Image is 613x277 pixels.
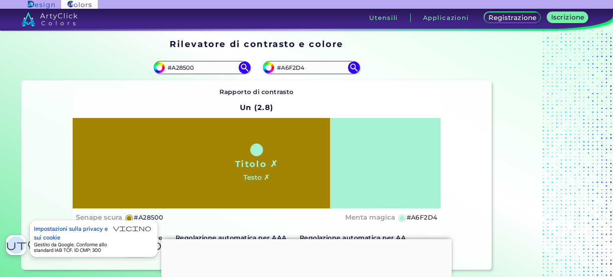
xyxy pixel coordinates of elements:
[300,234,406,242] font: Regolazione automatica per AA
[240,103,273,112] font: Un (2.8)
[369,14,398,22] font: Utensili
[239,61,251,73] img: ricerca icone
[219,88,294,96] font: Rapporto di contrasto
[28,1,55,8] img: Logo di ArtyClick Design
[489,14,536,22] font: Registrazione
[407,214,437,221] font: #A6F2D4
[274,62,348,73] input: tipo colore 2..
[165,62,239,73] input: tipo colore 1..
[348,61,360,73] img: ricerca icone
[423,14,469,22] font: Applicazioni
[134,214,163,221] font: #A28500
[484,12,540,24] a: Registrazione
[125,212,134,223] font: ◉
[398,212,407,223] font: ◉
[345,213,395,221] font: Menta magica
[161,239,452,275] iframe: Annuncio
[548,12,588,24] a: Iscrizione
[235,159,279,169] font: Titolo ✗
[243,173,269,181] font: Testo ✗
[170,39,344,49] font: Rilevatore di contrasto e colore
[76,213,122,221] font: Senape scura
[495,36,595,273] iframe: Annuncio
[176,234,287,242] font: Regolazione automatica per AAA
[551,13,584,21] font: Iscrizione
[22,12,78,26] img: logo_artyclick_colors_white.svg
